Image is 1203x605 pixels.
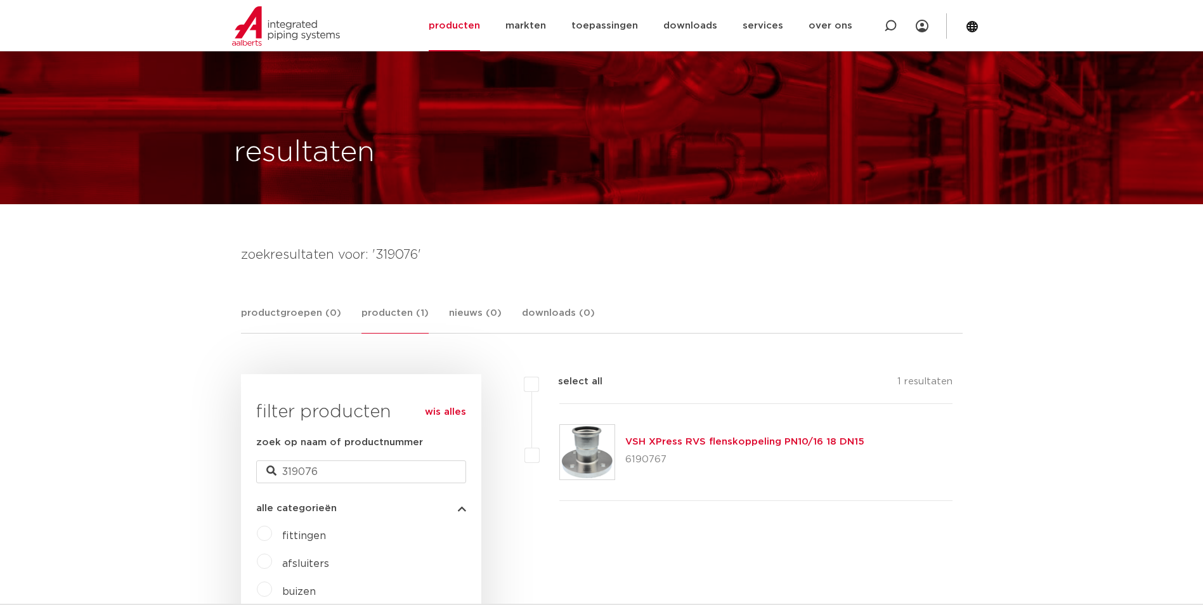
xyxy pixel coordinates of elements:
[256,400,466,425] h3: filter producten
[241,306,341,333] a: productgroepen (0)
[425,405,466,420] a: wis alles
[282,531,326,541] a: fittingen
[625,437,864,446] a: VSH XPress RVS flenskoppeling PN10/16 18 DN15
[234,133,375,173] h1: resultaten
[522,306,595,333] a: downloads (0)
[282,559,329,569] a: afsluiters
[256,460,466,483] input: zoeken
[361,306,429,334] a: producten (1)
[897,374,953,394] p: 1 resultaten
[282,587,316,597] a: buizen
[560,425,615,479] img: Thumbnail for VSH XPress RVS flenskoppeling PN10/16 18 DN15
[256,504,337,513] span: alle categorieën
[539,374,602,389] label: select all
[256,435,423,450] label: zoek op naam of productnummer
[256,504,466,513] button: alle categorieën
[449,306,502,333] a: nieuws (0)
[625,450,864,470] p: 6190767
[241,245,963,265] h4: zoekresultaten voor: '319076'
